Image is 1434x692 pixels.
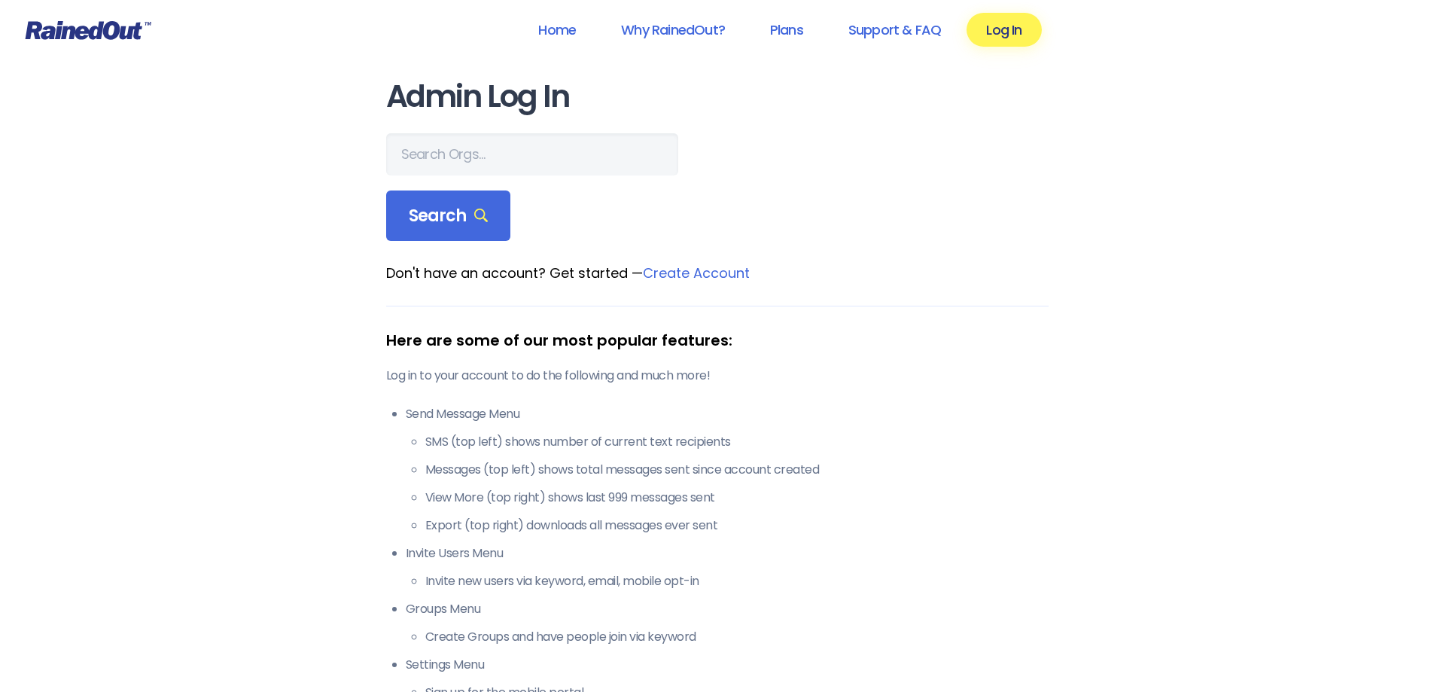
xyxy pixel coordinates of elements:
a: Plans [750,13,823,47]
p: Log in to your account to do the following and much more! [386,367,1049,385]
li: Messages (top left) shows total messages sent since account created [425,461,1049,479]
h1: Admin Log In [386,80,1049,114]
a: Home [519,13,595,47]
div: Search [386,191,511,242]
a: Why RainedOut? [601,13,744,47]
li: Invite new users via keyword, email, mobile opt-in [425,572,1049,590]
li: View More (top right) shows last 999 messages sent [425,489,1049,507]
li: Export (top right) downloads all messages ever sent [425,517,1049,535]
input: Search Orgs… [386,133,678,175]
a: Log In [967,13,1041,47]
div: Here are some of our most popular features: [386,329,1049,352]
a: Create Account [643,264,750,282]
li: Groups Menu [406,600,1049,646]
li: SMS (top left) shows number of current text recipients [425,433,1049,451]
a: Support & FAQ [829,13,961,47]
span: Search [409,206,489,227]
li: Create Groups and have people join via keyword [425,628,1049,646]
li: Invite Users Menu [406,544,1049,590]
li: Send Message Menu [406,405,1049,535]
